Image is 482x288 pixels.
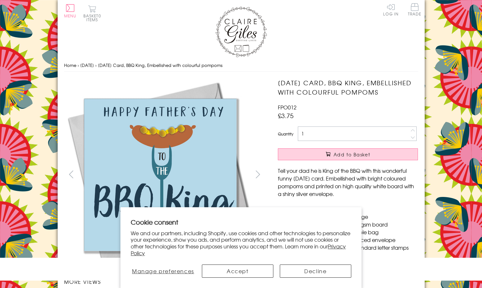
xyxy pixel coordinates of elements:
[64,167,79,181] button: prev
[86,13,101,23] span: 0 items
[215,6,267,57] img: Claire Giles Greetings Cards
[334,151,370,158] span: Add to Basket
[131,242,346,257] a: Privacy Policy
[383,3,399,16] a: Log In
[278,131,293,137] label: Quantity
[278,167,418,198] p: Tell your dad he is King of the BBQ with this wonderful funny [DATE] card. Embellished with brigh...
[131,230,351,256] p: We and our partners, including Shopify, use cookies and other technologies to personalize your ex...
[64,4,77,18] button: Menu
[64,59,418,72] nav: breadcrumbs
[64,278,265,285] h3: More views
[250,167,265,181] button: next
[408,3,421,16] span: Trade
[278,78,418,97] h1: [DATE] Card, BBQ King, Embellished with colourful pompoms
[64,62,76,68] a: Home
[265,78,458,239] img: Father's Day Card, BBQ King, Embellished with colourful pompoms
[80,62,94,68] a: [DATE]
[64,13,77,19] span: Menu
[202,265,273,278] button: Accept
[95,62,97,68] span: ›
[98,62,222,68] span: [DATE] Card, BBQ King, Embellished with colourful pompoms
[131,265,195,278] button: Manage preferences
[78,62,79,68] span: ›
[408,3,421,17] a: Trade
[278,111,294,120] span: £3.75
[83,5,101,22] button: Basket0 items
[131,218,351,227] h2: Cookie consent
[280,265,351,278] button: Decline
[278,103,297,111] span: FPO012
[278,148,418,160] button: Add to Basket
[64,78,257,271] img: Father's Day Card, BBQ King, Embellished with colourful pompoms
[132,267,194,275] span: Manage preferences
[284,205,418,213] li: Dimensions: 150mm x 150mm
